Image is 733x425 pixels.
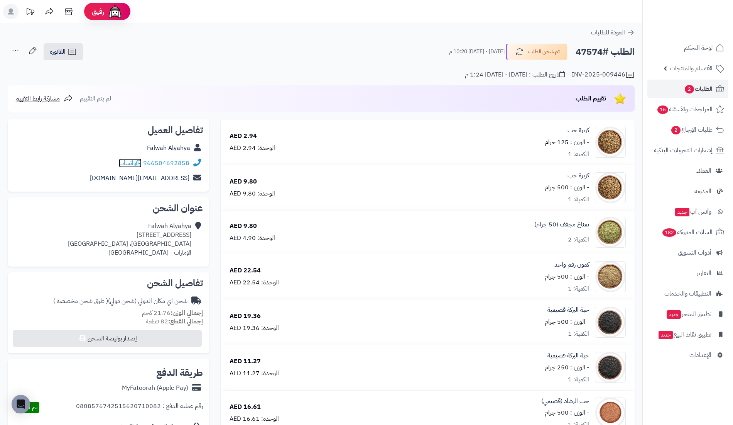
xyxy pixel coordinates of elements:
a: حبة البركة قصيمية [547,351,589,360]
a: حب الرشاد (قصيمي) [541,397,589,406]
span: إشعارات التحويلات البنكية [654,145,713,156]
small: 21.76 كجم [142,308,203,318]
a: التقارير [647,264,728,282]
span: جديد [667,310,681,319]
div: Falwah Alyahya [STREET_ADDRESS] [GEOGRAPHIC_DATA]، [GEOGRAPHIC_DATA] الإمارات - [GEOGRAPHIC_DATA] [68,222,191,257]
span: رفيق [92,7,104,16]
a: العودة للطلبات [591,28,635,37]
span: السلات المتروكة [662,227,713,238]
div: 22.54 AED [230,266,261,275]
span: تطبيق نقاط البيع [658,329,711,340]
a: لوحة التحكم [647,39,728,57]
a: واتساب [119,158,142,168]
div: الكمية: 1 [568,330,589,338]
small: - الوزن : 125 جرام [545,138,589,147]
div: الوحدة: 11.27 AED [230,369,279,378]
div: الوحدة: 16.61 AED [230,415,279,423]
span: جديد [659,331,673,339]
a: العملاء [647,161,728,180]
div: 2.94 AED [230,132,257,141]
span: العملاء [696,165,711,176]
a: مشاركة رابط التقييم [15,94,73,103]
a: [EMAIL_ADDRESS][DOMAIN_NAME] [90,173,189,183]
span: أدوات التسويق [678,247,711,258]
div: الوحدة: 22.54 AED [230,278,279,287]
img: Mint-90x90.jpg [595,217,625,248]
h2: تفاصيل العميل [14,126,203,135]
small: - الوزن : 250 جرام [545,363,589,372]
span: التطبيقات والخدمات [664,288,711,299]
a: التطبيقات والخدمات [647,284,728,303]
span: 182 [662,228,676,237]
img: Cor-90x90.jpg [595,172,625,203]
span: 2 [685,85,694,93]
h2: طريقة الدفع [156,368,203,377]
a: طلبات الإرجاع2 [647,121,728,139]
small: - الوزن : 500 جرام [545,183,589,192]
span: تطبيق المتجر [666,309,711,320]
a: إشعارات التحويلات البنكية [647,141,728,160]
div: 9.80 AED [230,222,257,231]
div: الكمية: 2 [568,235,589,244]
small: - الوزن : 500 جرام [545,408,589,417]
div: Open Intercom Messenger [12,395,30,413]
small: - الوزن : 500 جرام [545,272,589,281]
span: الفاتورة [50,47,66,56]
strong: إجمالي القطع: [168,317,203,326]
img: Cumin-90x90.jpg [595,261,625,292]
img: black%20caraway-90x90.jpg [595,307,625,338]
div: الكمية: 1 [568,150,589,159]
span: الأقسام والمنتجات [670,63,713,74]
div: 16.61 AED [230,403,261,411]
h2: تفاصيل الشحن [14,279,203,288]
span: التقارير [697,268,711,279]
strong: إجمالي الوزن: [171,308,203,318]
a: كزبرة حب [567,126,589,135]
a: حبة البركة قصيمية [547,306,589,314]
span: لوحة التحكم [684,42,713,53]
div: INV-2025-009446 [572,70,635,80]
a: Falwah Alyahya [147,143,190,153]
span: المراجعات والأسئلة [657,104,713,115]
span: الطلبات [684,83,713,94]
a: المراجعات والأسئلة16 [647,100,728,119]
button: تم شحن الطلب [506,44,567,60]
a: كزبرة حب [567,171,589,180]
div: الوحدة: 9.80 AED [230,189,275,198]
span: تقييم الطلب [576,94,606,103]
span: جديد [675,208,689,216]
span: الإعدادات [689,350,711,360]
div: الكمية: 1 [568,195,589,204]
div: 11.27 AED [230,357,261,366]
div: تاريخ الطلب : [DATE] - [DATE] 1:24 م [465,70,565,79]
a: أدوات التسويق [647,243,728,262]
a: تطبيق المتجرجديد [647,305,728,323]
small: [DATE] - [DATE] 10:20 م [449,48,505,56]
span: 16 [657,105,668,114]
img: ai-face.png [107,4,123,19]
div: 9.80 AED [230,177,257,186]
a: الفاتورة [44,43,83,60]
a: المدونة [647,182,728,201]
small: 82 قطعة [146,317,203,326]
a: الإعدادات [647,346,728,364]
button: إصدار بوليصة الشحن [13,330,202,347]
a: نعناع مجفف (50 جرام) [534,220,589,229]
div: 19.36 AED [230,312,261,321]
div: الوحدة: 19.36 AED [230,324,279,333]
span: ( طرق شحن مخصصة ) [53,296,108,306]
a: تحديثات المنصة [20,4,40,21]
span: 2 [671,126,681,134]
a: تطبيق نقاط البيعجديد [647,325,728,344]
span: وآتس آب [674,206,711,217]
img: black%20caraway-90x90.jpg [595,352,625,383]
a: وآتس آبجديد [647,202,728,221]
a: الطلبات2 [647,80,728,98]
h2: عنوان الشحن [14,204,203,213]
span: طلبات الإرجاع [671,124,713,135]
div: الكمية: 1 [568,375,589,384]
div: MyFatoorah (Apple Pay) [122,384,188,393]
small: - الوزن : 500 جرام [545,317,589,326]
span: مشاركة رابط التقييم [15,94,60,103]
